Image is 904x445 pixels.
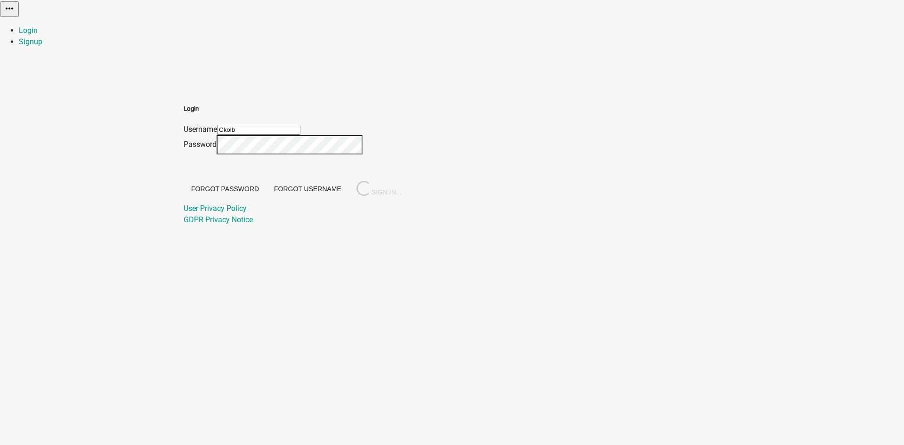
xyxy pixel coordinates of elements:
i: more_horiz [4,3,15,14]
a: Signup [19,37,42,46]
button: SIGN IN... [349,177,409,201]
h5: Login [184,104,409,113]
a: Login [19,26,38,35]
label: Password [184,140,217,149]
label: Username [184,125,217,134]
button: Forgot Password [184,180,266,197]
button: Forgot Username [266,180,349,197]
a: User Privacy Policy [184,204,247,213]
span: SIGN IN... [356,188,402,196]
a: GDPR Privacy Notice [184,215,253,224]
